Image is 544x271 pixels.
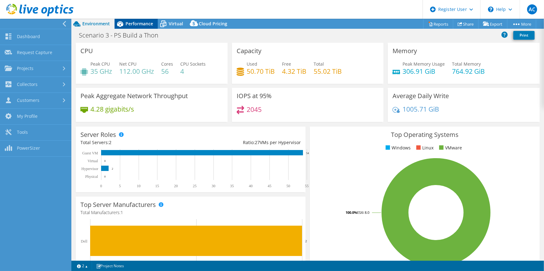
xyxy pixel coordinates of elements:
h4: 2045 [247,106,262,113]
h3: Server Roles [80,131,116,138]
span: 1 [121,209,123,215]
text: 35 [230,184,234,188]
span: Environment [82,21,110,27]
h4: 4.32 TiB [282,68,306,75]
h4: 1005.71 GiB [403,106,439,113]
text: 55 [305,184,309,188]
svg: \n [488,7,494,12]
h3: Top Server Manufacturers [80,201,156,208]
text: 45 [268,184,271,188]
h3: IOPS at 95% [237,93,272,99]
text: Dell [81,239,87,243]
h4: Total Manufacturers: [80,209,301,216]
span: Performance [126,21,153,27]
span: Used [247,61,257,67]
a: Print [513,31,535,40]
h4: 56 [161,68,173,75]
text: 2 [112,167,113,170]
li: Linux [415,144,434,151]
span: CPU Sockets [180,61,206,67]
div: Total Servers: [80,139,191,146]
span: Free [282,61,291,67]
h3: Memory [393,48,417,54]
tspan: 100.0% [346,210,357,215]
tspan: ESXi 8.0 [357,210,369,215]
span: Virtual [169,21,183,27]
text: 0 [100,184,102,188]
h3: Capacity [237,48,261,54]
span: Net CPU [119,61,136,67]
a: Reports [423,19,453,29]
li: Windows [384,144,411,151]
text: Hypervisor [81,167,98,171]
text: Guest VM [82,151,98,155]
span: 2 [109,139,111,145]
h4: 4.28 gigabits/s [90,106,134,113]
text: 15 [155,184,159,188]
text: 10 [137,184,141,188]
span: Total Memory [452,61,481,67]
span: Peak CPU [90,61,110,67]
text: 20 [174,184,178,188]
text: 30 [212,184,215,188]
h4: 35 GHz [90,68,112,75]
span: AC [527,4,537,14]
text: 50 [286,184,290,188]
h4: 4 [180,68,206,75]
text: 0 [104,159,106,163]
span: Cores [161,61,173,67]
h4: 306.91 GiB [403,68,445,75]
h3: CPU [80,48,93,54]
text: 5 [119,184,121,188]
span: Total [314,61,324,67]
h4: 50.70 TiB [247,68,275,75]
h3: Top Operating Systems [315,131,535,138]
span: Peak Memory Usage [403,61,445,67]
a: Share [453,19,479,29]
h3: Average Daily Write [393,93,449,99]
a: 2 [73,262,92,270]
h1: Scenario 3 - PS Build a Thon [76,32,168,39]
text: 0 [104,175,106,178]
li: VMware [438,144,462,151]
text: 2 [305,239,307,243]
h3: Peak Aggregate Network Throughput [80,93,188,99]
a: Project Notes [92,262,128,270]
a: More [507,19,536,29]
a: Export [478,19,507,29]
h4: 764.92 GiB [452,68,485,75]
text: Virtual [88,159,98,163]
text: Physical [85,174,98,179]
h4: 55.02 TiB [314,68,342,75]
span: 27 [255,139,260,145]
text: 25 [193,184,197,188]
text: 54 [306,152,309,155]
span: Cloud Pricing [199,21,227,27]
h4: 112.00 GHz [119,68,154,75]
div: Ratio: VMs per Hypervisor [191,139,301,146]
text: 40 [249,184,253,188]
